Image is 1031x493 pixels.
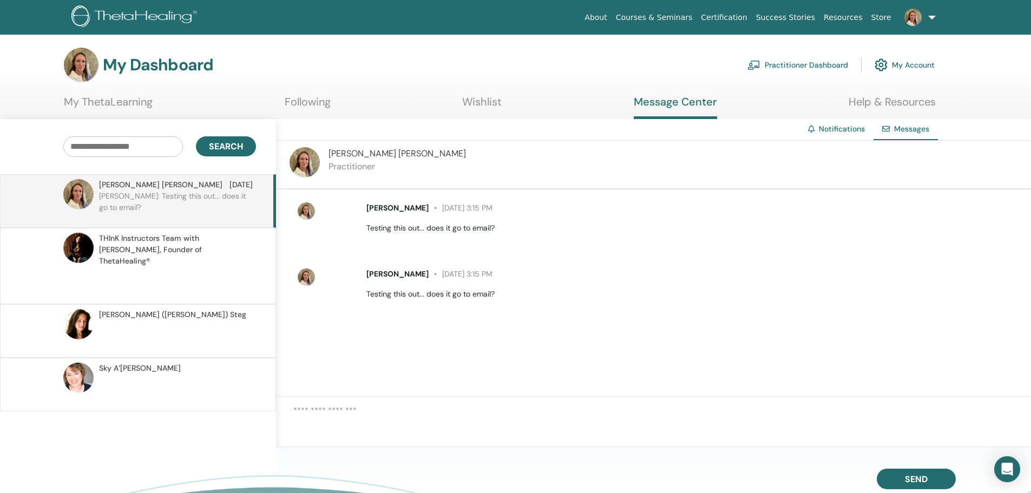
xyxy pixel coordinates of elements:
[366,288,1019,300] p: Testing this out... does it go to email?
[819,124,865,134] a: Notifications
[99,179,222,190] span: [PERSON_NAME] [PERSON_NAME]
[285,95,331,116] a: Following
[894,124,929,134] span: Messages
[366,203,429,213] span: [PERSON_NAME]
[905,474,928,485] span: Send
[819,8,867,28] a: Resources
[196,136,256,156] button: Search
[298,202,315,220] img: default.jpg
[994,456,1020,482] div: Open Intercom Messenger
[63,179,94,209] img: default.jpg
[580,8,611,28] a: About
[63,233,94,263] img: default.jpg
[64,48,98,82] img: default.jpg
[63,309,94,339] img: default.jpg
[747,53,848,77] a: Practitioner Dashboard
[103,55,213,75] h3: My Dashboard
[612,8,697,28] a: Courses & Seminars
[99,309,246,320] span: [PERSON_NAME] ([PERSON_NAME]) Steg
[697,8,751,28] a: Certification
[462,95,502,116] a: Wishlist
[867,8,896,28] a: Store
[877,469,956,489] button: Send
[99,190,256,223] p: [PERSON_NAME]: Testing this out... does it go to email?
[64,95,153,116] a: My ThetaLearning
[904,9,922,26] img: default.jpg
[290,147,320,178] img: default.jpg
[63,363,94,393] img: default.jpg
[366,269,429,279] span: [PERSON_NAME]
[209,141,243,152] span: Search
[298,268,315,286] img: default.jpg
[849,95,936,116] a: Help & Resources
[747,60,760,70] img: chalkboard-teacher.svg
[429,269,492,279] span: [DATE] 3:15 PM
[229,179,253,190] span: [DATE]
[752,8,819,28] a: Success Stories
[71,5,201,30] img: logo.png
[99,363,181,374] span: Sky A’[PERSON_NAME]
[99,233,253,267] span: THInK Instructors Team with [PERSON_NAME], Founder of ThetaHealing®
[366,222,1019,234] p: Testing this out... does it go to email?
[634,95,717,119] a: Message Center
[875,53,935,77] a: My Account
[329,160,466,173] p: Practitioner
[329,148,466,159] span: [PERSON_NAME] [PERSON_NAME]
[875,56,888,74] img: cog.svg
[429,203,492,213] span: [DATE] 3:15 PM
